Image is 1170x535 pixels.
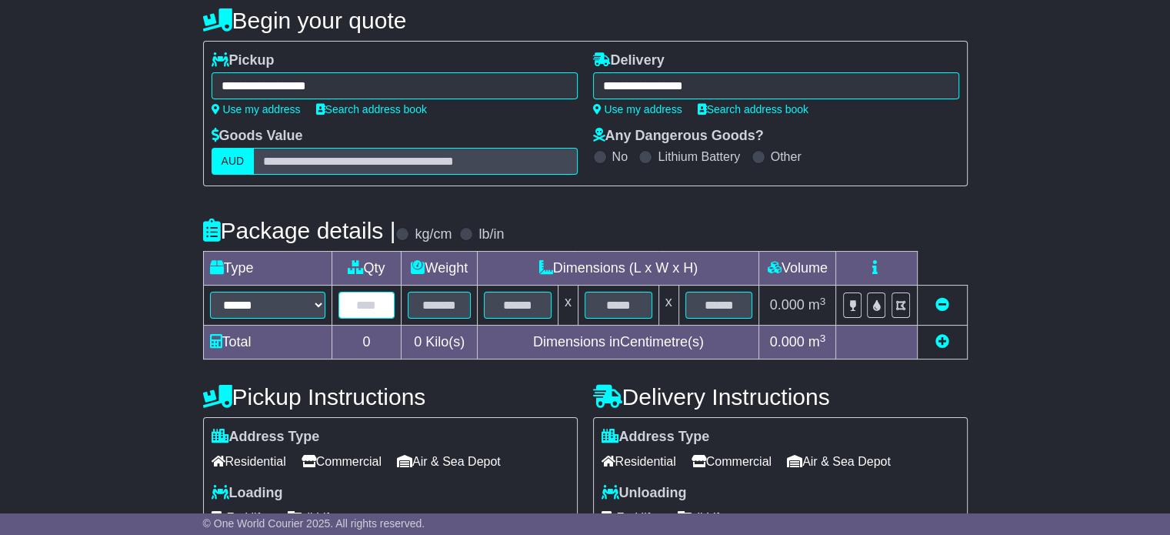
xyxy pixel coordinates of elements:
[203,252,332,286] td: Type
[414,334,422,349] span: 0
[593,128,764,145] label: Any Dangerous Goods?
[478,326,759,359] td: Dimensions in Centimetre(s)
[787,450,891,473] span: Air & Sea Depot
[415,226,452,243] label: kg/cm
[808,297,826,313] span: m
[759,252,836,286] td: Volume
[402,252,478,286] td: Weight
[203,326,332,359] td: Total
[770,297,805,313] span: 0.000
[478,226,504,243] label: lb/in
[212,148,255,175] label: AUD
[402,326,478,359] td: Kilo(s)
[593,52,665,69] label: Delivery
[658,149,740,164] label: Lithium Battery
[212,52,275,69] label: Pickup
[602,429,710,446] label: Address Type
[771,149,802,164] label: Other
[669,506,723,530] span: Tail Lift
[212,429,320,446] label: Address Type
[478,252,759,286] td: Dimensions (L x W x H)
[658,286,678,326] td: x
[593,384,968,410] h4: Delivery Instructions
[212,450,286,473] span: Residential
[203,8,968,33] h4: Begin your quote
[935,297,949,313] a: Remove this item
[212,128,303,145] label: Goods Value
[302,450,382,473] span: Commercial
[203,517,425,530] span: © One World Courier 2025. All rights reserved.
[935,334,949,349] a: Add new item
[612,149,628,164] label: No
[593,103,682,115] a: Use my address
[212,103,301,115] a: Use my address
[692,450,772,473] span: Commercial
[820,333,826,344] sup: 3
[698,103,808,115] a: Search address book
[332,326,402,359] td: 0
[602,506,654,530] span: Forklift
[820,296,826,307] sup: 3
[808,334,826,349] span: m
[332,252,402,286] td: Qty
[279,506,333,530] span: Tail Lift
[203,218,396,243] h4: Package details |
[212,485,283,502] label: Loading
[770,334,805,349] span: 0.000
[212,506,264,530] span: Forklift
[602,450,676,473] span: Residential
[397,450,501,473] span: Air & Sea Depot
[316,103,427,115] a: Search address book
[203,384,578,410] h4: Pickup Instructions
[558,286,578,326] td: x
[602,485,687,502] label: Unloading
